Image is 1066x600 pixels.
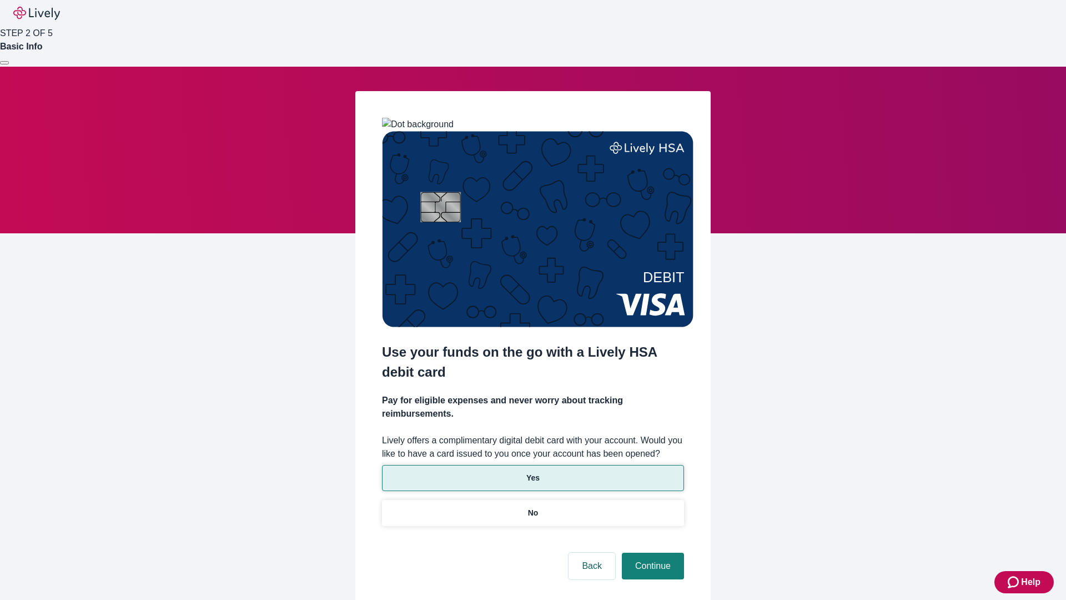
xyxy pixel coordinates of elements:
[382,342,684,382] h2: Use your funds on the go with a Lively HSA debit card
[1008,576,1021,589] svg: Zendesk support icon
[382,131,693,327] img: Debit card
[528,507,539,519] p: No
[382,465,684,491] button: Yes
[1021,576,1040,589] span: Help
[382,500,684,526] button: No
[994,571,1054,593] button: Zendesk support iconHelp
[382,434,684,461] label: Lively offers a complimentary digital debit card with your account. Would you like to have a card...
[382,394,684,421] h4: Pay for eligible expenses and never worry about tracking reimbursements.
[526,472,540,484] p: Yes
[622,553,684,579] button: Continue
[13,7,60,20] img: Lively
[569,553,615,579] button: Back
[382,118,454,131] img: Dot background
